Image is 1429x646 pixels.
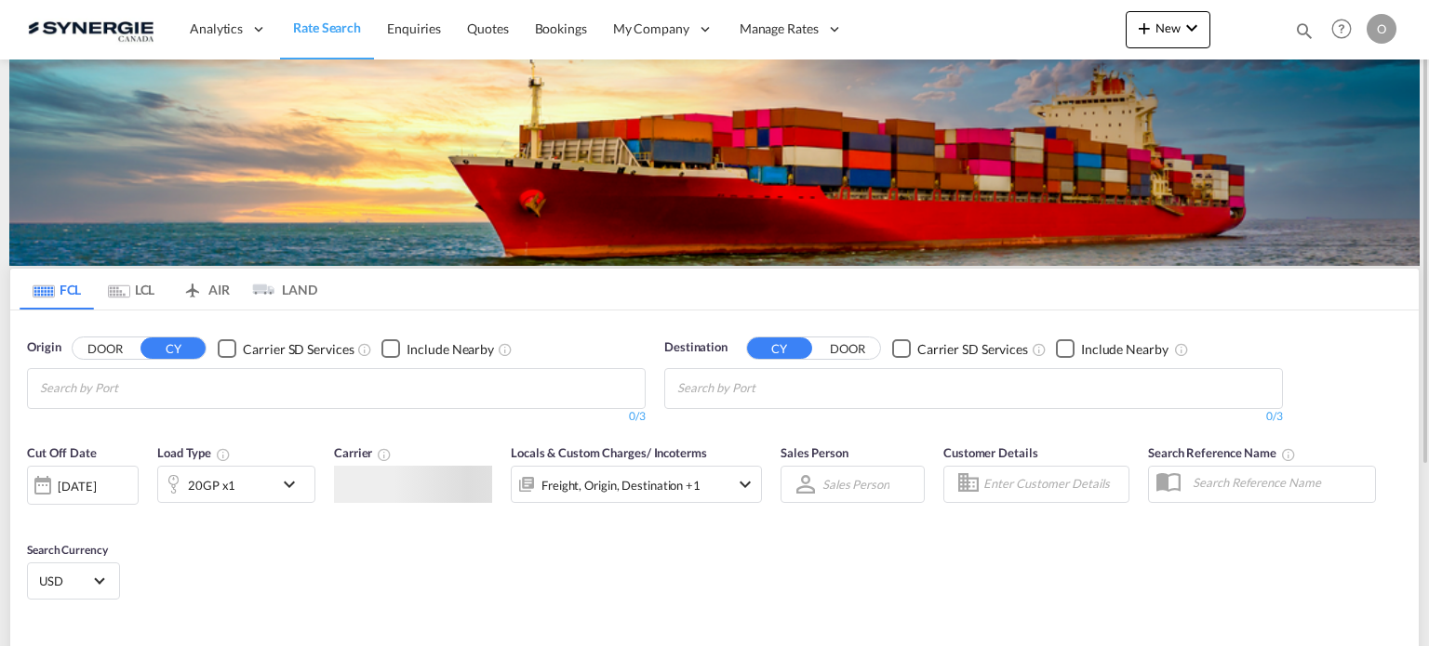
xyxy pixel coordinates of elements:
md-icon: Unchecked: Search for CY (Container Yard) services for all selected carriers.Checked : Search for... [357,342,372,357]
md-icon: Your search will be saved by the below given name [1281,447,1296,462]
md-datepicker: Select [27,502,41,527]
md-checkbox: Checkbox No Ink [218,338,354,358]
div: Help [1326,13,1367,46]
span: New [1133,20,1203,35]
div: 0/3 [664,409,1283,425]
md-icon: icon-chevron-down [278,473,310,495]
button: DOOR [815,338,880,360]
button: CY [747,337,812,359]
md-tab-item: AIR [168,269,243,310]
span: Search Currency [27,543,108,557]
span: / Incoterms [647,445,707,460]
div: 0/3 [27,409,646,425]
span: Carrier [334,445,392,460]
button: icon-plus 400-fgNewicon-chevron-down [1126,11,1210,48]
md-chips-wrap: Chips container with autocompletion. Enter the text area, type text to search, and then use the u... [37,369,224,403]
md-select: Sales Person [821,470,891,497]
span: Origin [27,338,60,357]
span: Rate Search [293,20,361,35]
span: Locals & Custom Charges [511,445,707,460]
div: Include Nearby [407,340,494,359]
div: Carrier SD Services [243,340,354,359]
span: Load Type [157,445,231,460]
md-icon: icon-chevron-down [1181,17,1203,39]
span: Manage Rates [740,20,819,38]
span: My Company [613,20,689,38]
input: Search Reference Name [1183,468,1375,496]
md-icon: icon-magnify [1294,20,1315,41]
md-icon: icon-chevron-down [734,473,756,495]
div: icon-magnify [1294,20,1315,48]
span: Sales Person [781,445,848,460]
button: DOOR [73,338,138,360]
span: Analytics [190,20,243,38]
input: Chips input. [40,374,217,403]
span: Cut Off Date [27,445,97,460]
md-icon: Unchecked: Ignores neighbouring ports when fetching rates.Checked : Includes neighbouring ports w... [1174,342,1189,357]
md-pagination-wrapper: Use the left and right arrow keys to navigate between tabs [20,269,317,310]
span: Quotes [467,20,508,36]
md-chips-wrap: Chips container with autocompletion. Enter the text area, type text to search, and then use the u... [674,369,861,403]
img: 1f56c880d42311ef80fc7dca854c8e59.png [28,8,154,50]
span: USD [39,573,91,589]
span: Enquiries [387,20,441,36]
span: Help [1326,13,1357,45]
md-icon: Unchecked: Ignores neighbouring ports when fetching rates.Checked : Includes neighbouring ports w... [498,342,513,357]
div: Carrier SD Services [917,340,1028,359]
div: [DATE] [58,478,96,494]
md-tab-item: LAND [243,269,317,310]
div: Freight Origin Destination Factory Stuffing [541,472,701,498]
div: 20GP x1icon-chevron-down [157,466,315,503]
div: Include Nearby [1081,340,1169,359]
div: [DATE] [27,466,139,505]
md-checkbox: Checkbox No Ink [1056,338,1169,358]
md-checkbox: Checkbox No Ink [892,338,1028,358]
img: LCL+%26+FCL+BACKGROUND.png [9,59,1420,266]
md-select: Select Currency: $ USDUnited States Dollar [37,567,110,594]
md-checkbox: Checkbox No Ink [381,338,494,358]
input: Chips input. [677,374,854,403]
input: Enter Customer Details [983,470,1123,498]
md-tab-item: FCL [20,269,94,310]
md-icon: icon-airplane [181,279,204,293]
span: Bookings [535,20,587,36]
span: Search Reference Name [1148,445,1296,460]
div: O [1367,14,1396,44]
span: Customer Details [943,445,1037,460]
md-icon: The selected Trucker/Carrierwill be displayed in the rate results If the rates are from another f... [377,447,392,462]
md-icon: icon-plus 400-fg [1133,17,1155,39]
md-icon: Unchecked: Search for CY (Container Yard) services for all selected carriers.Checked : Search for... [1032,342,1047,357]
div: Freight Origin Destination Factory Stuffingicon-chevron-down [511,466,762,503]
md-icon: icon-information-outline [216,447,231,462]
div: 20GP x1 [188,472,235,498]
md-tab-item: LCL [94,269,168,310]
button: CY [140,337,206,359]
span: Destination [664,338,728,357]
